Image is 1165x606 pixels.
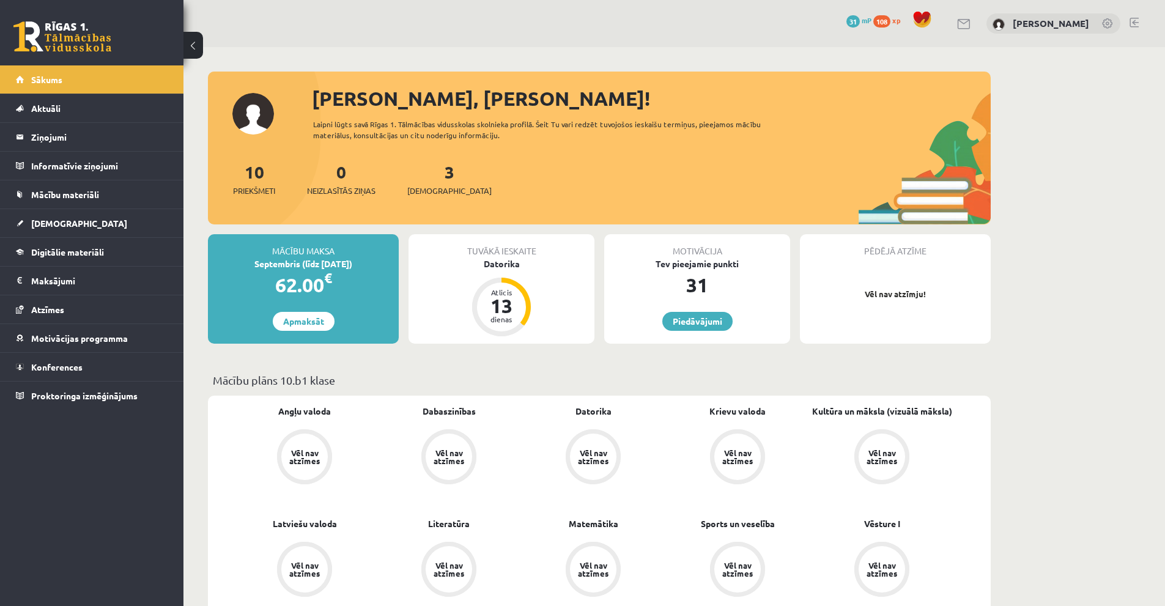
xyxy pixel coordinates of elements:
[407,161,492,197] a: 3[DEMOGRAPHIC_DATA]
[864,517,900,530] a: Vēsture I
[409,257,594,338] a: Datorika Atlicis 13 dienas
[233,185,275,197] span: Priekšmeti
[865,449,899,465] div: Vēl nav atzīmes
[521,429,665,487] a: Vēl nav atzīmes
[377,542,521,599] a: Vēl nav atzīmes
[324,269,332,287] span: €
[273,517,337,530] a: Latviešu valoda
[665,542,810,599] a: Vēl nav atzīmes
[423,405,476,418] a: Dabaszinības
[13,21,111,52] a: Rīgas 1. Tālmācības vidusskola
[575,405,612,418] a: Datorika
[662,312,733,331] a: Piedāvājumi
[720,561,755,577] div: Vēl nav atzīmes
[862,15,871,25] span: mP
[16,123,168,151] a: Ziņojumi
[31,123,168,151] legend: Ziņojumi
[812,405,952,418] a: Kultūra un māksla (vizuālā māksla)
[407,185,492,197] span: [DEMOGRAPHIC_DATA]
[16,65,168,94] a: Sākums
[521,542,665,599] a: Vēl nav atzīmes
[31,189,99,200] span: Mācību materiāli
[873,15,890,28] span: 108
[31,267,168,295] legend: Maksājumi
[800,234,991,257] div: Pēdējā atzīme
[287,561,322,577] div: Vēl nav atzīmes
[313,119,783,141] div: Laipni lūgts savā Rīgas 1. Tālmācības vidusskolas skolnieka profilā. Šeit Tu vari redzēt tuvojošo...
[892,15,900,25] span: xp
[873,15,906,25] a: 108 xp
[31,74,62,85] span: Sākums
[31,103,61,114] span: Aktuāli
[709,405,766,418] a: Krievu valoda
[483,316,520,323] div: dienas
[846,15,860,28] span: 31
[993,18,1005,31] img: Stepans Grigorjevs
[31,152,168,180] legend: Informatīvie ziņojumi
[233,161,275,197] a: 10Priekšmeti
[701,517,775,530] a: Sports un veselība
[665,429,810,487] a: Vēl nav atzīmes
[806,288,985,300] p: Vēl nav atzīmju!
[865,561,899,577] div: Vēl nav atzīmes
[432,561,466,577] div: Vēl nav atzīmes
[604,270,790,300] div: 31
[273,312,335,331] a: Apmaksāt
[409,257,594,270] div: Datorika
[208,270,399,300] div: 62.00
[16,180,168,209] a: Mācību materiāli
[16,295,168,323] a: Atzīmes
[208,257,399,270] div: Septembris (līdz [DATE])
[16,382,168,410] a: Proktoringa izmēģinājums
[483,296,520,316] div: 13
[604,234,790,257] div: Motivācija
[569,517,618,530] a: Matemātika
[16,94,168,122] a: Aktuāli
[16,324,168,352] a: Motivācijas programma
[377,429,521,487] a: Vēl nav atzīmes
[31,361,83,372] span: Konferences
[208,234,399,257] div: Mācību maksa
[16,209,168,237] a: [DEMOGRAPHIC_DATA]
[16,353,168,381] a: Konferences
[576,449,610,465] div: Vēl nav atzīmes
[16,267,168,295] a: Maksājumi
[287,449,322,465] div: Vēl nav atzīmes
[232,542,377,599] a: Vēl nav atzīmes
[846,15,871,25] a: 31 mP
[428,517,470,530] a: Literatūra
[483,289,520,296] div: Atlicis
[213,372,986,388] p: Mācību plāns 10.b1 klase
[1013,17,1089,29] a: [PERSON_NAME]
[720,449,755,465] div: Vēl nav atzīmes
[312,84,991,113] div: [PERSON_NAME], [PERSON_NAME]!
[31,218,127,229] span: [DEMOGRAPHIC_DATA]
[810,542,954,599] a: Vēl nav atzīmes
[307,161,375,197] a: 0Neizlasītās ziņas
[31,246,104,257] span: Digitālie materiāli
[307,185,375,197] span: Neizlasītās ziņas
[810,429,954,487] a: Vēl nav atzīmes
[278,405,331,418] a: Angļu valoda
[409,234,594,257] div: Tuvākā ieskaite
[16,152,168,180] a: Informatīvie ziņojumi
[232,429,377,487] a: Vēl nav atzīmes
[16,238,168,266] a: Digitālie materiāli
[604,257,790,270] div: Tev pieejamie punkti
[31,304,64,315] span: Atzīmes
[432,449,466,465] div: Vēl nav atzīmes
[576,561,610,577] div: Vēl nav atzīmes
[31,333,128,344] span: Motivācijas programma
[31,390,138,401] span: Proktoringa izmēģinājums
